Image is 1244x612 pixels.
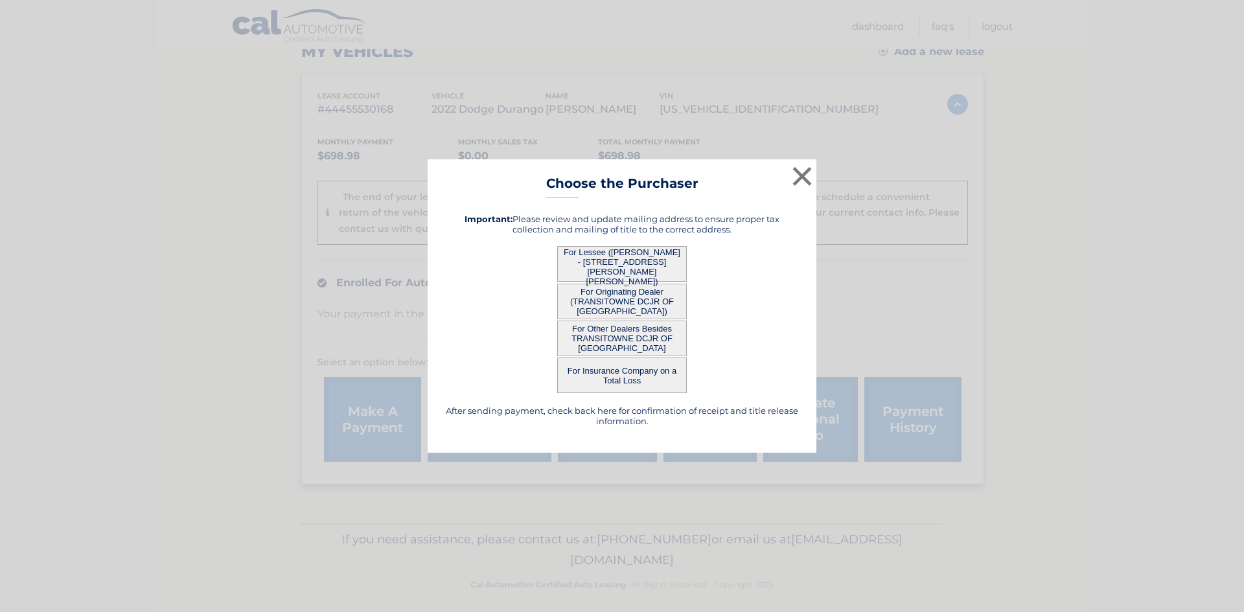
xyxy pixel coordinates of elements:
button: For Lessee ([PERSON_NAME] - [STREET_ADDRESS][PERSON_NAME][PERSON_NAME]) [557,246,687,282]
button: For Insurance Company on a Total Loss [557,357,687,393]
h5: After sending payment, check back here for confirmation of receipt and title release information. [444,405,800,426]
strong: Important: [465,214,513,224]
h3: Choose the Purchaser [546,176,698,198]
button: × [789,163,815,189]
button: For Other Dealers Besides TRANSITOWNE DCJR OF [GEOGRAPHIC_DATA] [557,321,687,356]
button: For Originating Dealer (TRANSITOWNE DCJR OF [GEOGRAPHIC_DATA]) [557,284,687,319]
h5: Please review and update mailing address to ensure proper tax collection and mailing of title to ... [444,214,800,234]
